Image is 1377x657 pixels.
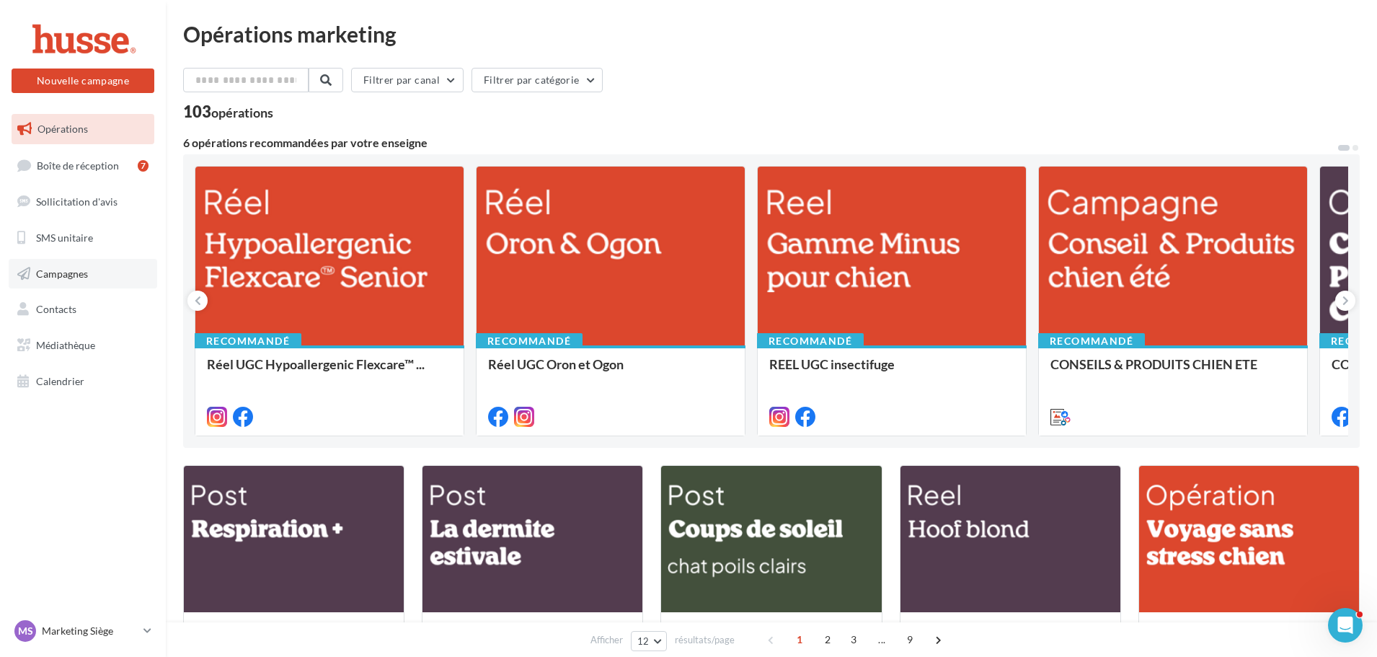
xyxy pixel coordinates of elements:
span: Afficher [590,633,623,647]
span: 12 [637,635,650,647]
a: Opérations [9,114,157,144]
span: résultats/page [675,633,735,647]
a: Sollicitation d'avis [9,187,157,217]
div: 7 [138,160,149,172]
span: Médiathèque [36,339,95,351]
button: Nouvelle campagne [12,69,154,93]
div: Recommandé [476,333,583,349]
a: SMS unitaire [9,223,157,253]
button: Filtrer par canal [351,68,464,92]
div: Opérations marketing [183,23,1360,45]
div: Recommandé [1038,333,1145,349]
button: Filtrer par catégorie [471,68,603,92]
iframe: Intercom live chat [1328,608,1363,643]
p: Marketing Siège [42,624,138,638]
span: 2 [816,628,839,651]
a: Médiathèque [9,330,157,361]
span: Opérations [37,123,88,135]
span: 3 [842,628,865,651]
button: 12 [631,631,668,651]
span: Calendrier [36,375,84,387]
span: Campagnes [36,267,88,279]
a: Calendrier [9,366,157,397]
span: Sollicitation d'avis [36,195,118,208]
span: ... [870,628,893,651]
span: SMS unitaire [36,232,93,244]
div: Recommandé [757,333,864,349]
a: Campagnes [9,259,157,289]
div: 6 opérations recommandées par votre enseigne [183,137,1337,149]
span: MS [18,624,33,638]
div: Recommandé [195,333,301,349]
span: 1 [788,628,811,651]
a: MS Marketing Siège [12,617,154,645]
span: Réel UGC Oron et Ogon [488,356,624,372]
span: Contacts [36,303,76,315]
div: opérations [211,106,273,119]
span: 9 [898,628,921,651]
span: REEL UGC insectifuge [769,356,895,372]
a: Boîte de réception7 [9,150,157,181]
div: 103 [183,104,273,120]
span: CONSEILS & PRODUITS CHIEN ETE [1050,356,1257,372]
a: Contacts [9,294,157,325]
span: Réel UGC Hypoallergenic Flexcare™ ... [207,356,425,372]
span: Boîte de réception [37,159,119,171]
